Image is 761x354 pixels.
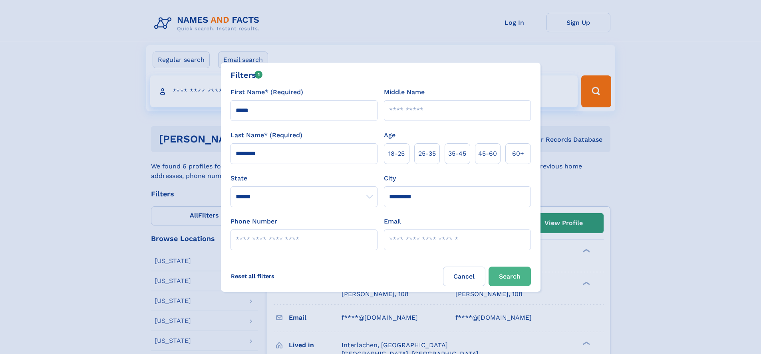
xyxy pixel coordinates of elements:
[478,149,497,158] span: 45‑60
[230,87,303,97] label: First Name* (Required)
[384,87,425,97] label: Middle Name
[443,267,485,286] label: Cancel
[230,69,263,81] div: Filters
[384,174,396,183] label: City
[388,149,405,158] span: 18‑25
[230,174,378,183] label: State
[230,217,277,226] label: Phone Number
[418,149,436,158] span: 25‑35
[489,267,531,286] button: Search
[384,131,395,140] label: Age
[512,149,524,158] span: 60+
[226,267,280,286] label: Reset all filters
[384,217,401,226] label: Email
[230,131,302,140] label: Last Name* (Required)
[448,149,466,158] span: 35‑45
